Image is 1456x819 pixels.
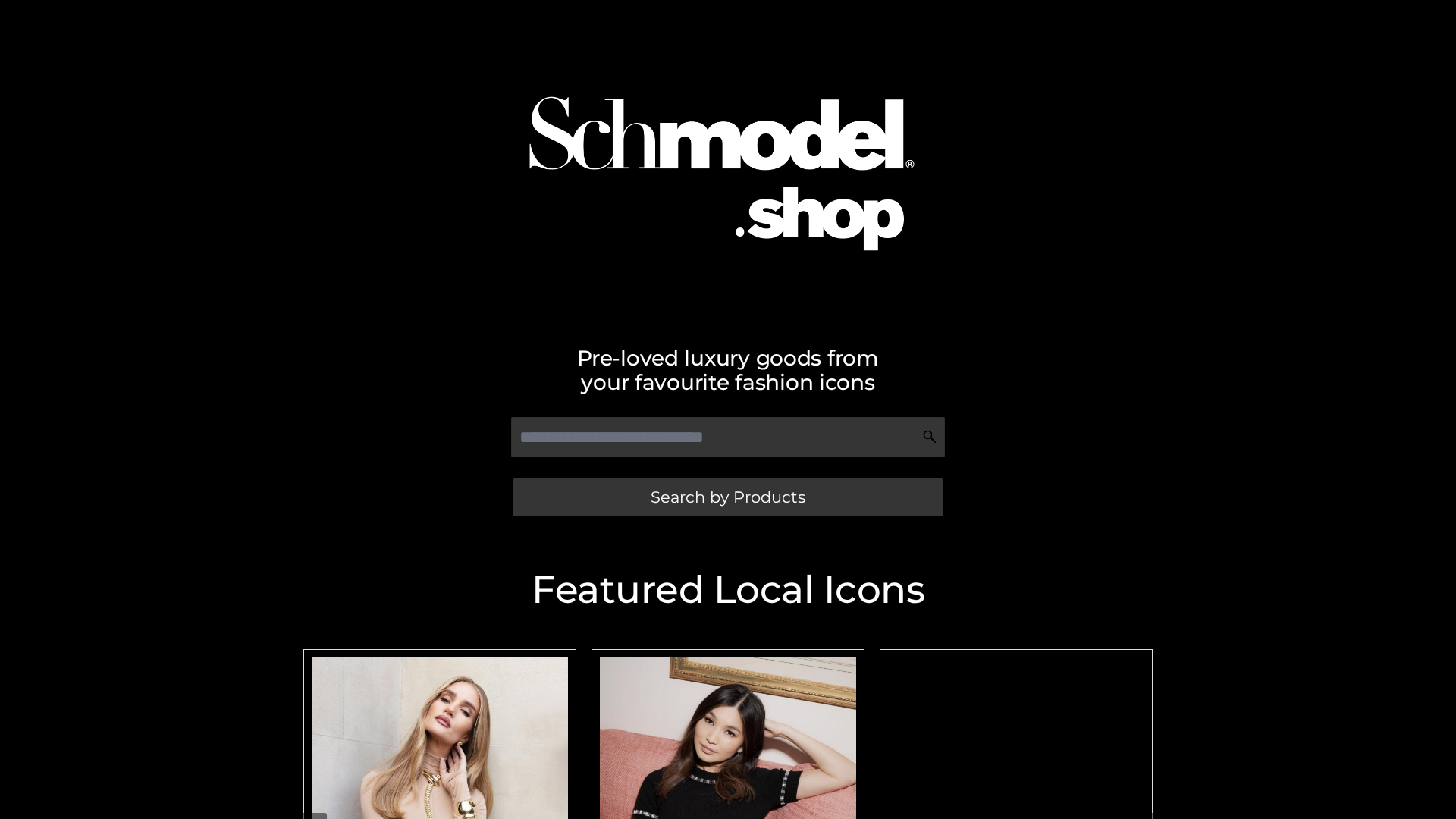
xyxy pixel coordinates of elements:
[651,489,805,505] span: Search by Products
[296,571,1160,609] h2: Featured Local Icons​
[513,478,943,516] a: Search by Products
[296,346,1160,394] h2: Pre-loved luxury goods from your favourite fashion icons
[922,429,937,444] img: Search Icon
